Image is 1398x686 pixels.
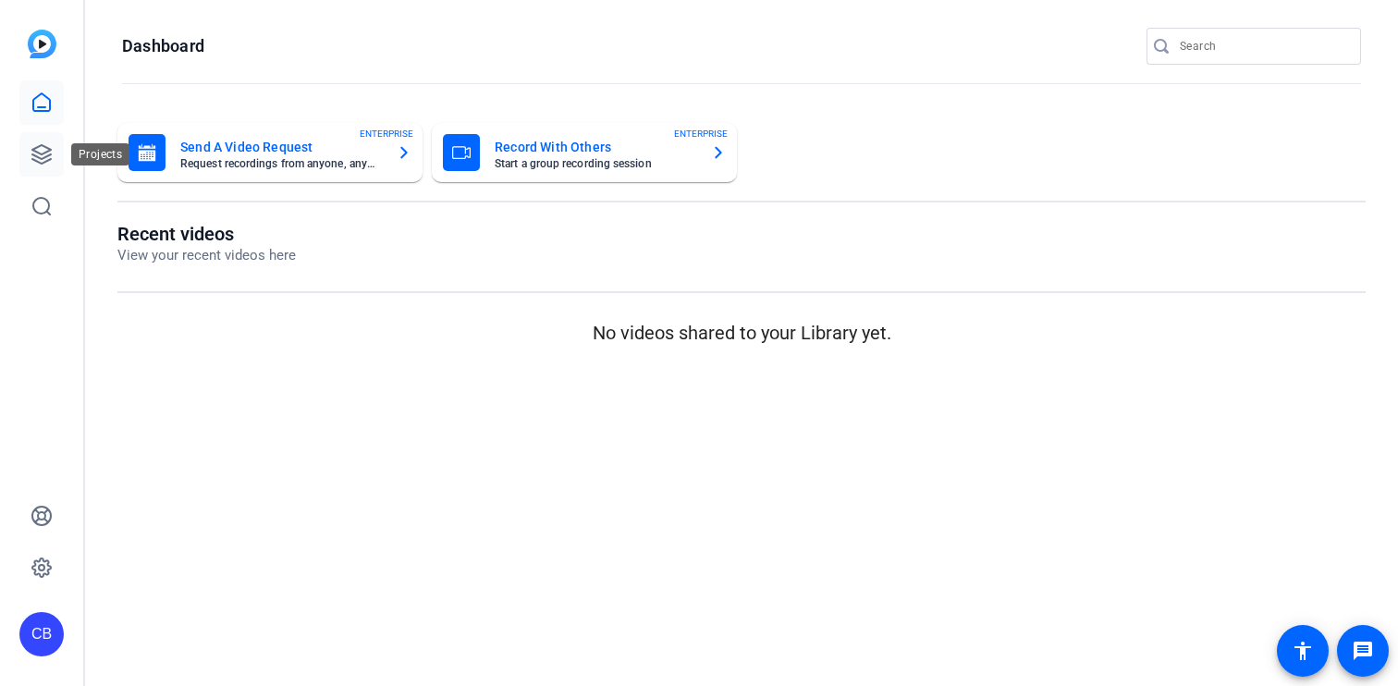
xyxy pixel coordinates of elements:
button: Record With OthersStart a group recording sessionENTERPRISE [432,123,737,182]
mat-card-title: Record With Others [495,136,696,158]
mat-card-subtitle: Start a group recording session [495,158,696,169]
div: Projects [71,143,129,165]
p: No videos shared to your Library yet. [117,319,1366,347]
div: CB [19,612,64,656]
mat-icon: message [1352,640,1374,662]
span: ENTERPRISE [360,127,413,141]
img: blue-gradient.svg [28,30,56,58]
mat-card-title: Send A Video Request [180,136,382,158]
h1: Dashboard [122,35,204,57]
h1: Recent videos [117,223,296,245]
mat-card-subtitle: Request recordings from anyone, anywhere [180,158,382,169]
button: Send A Video RequestRequest recordings from anyone, anywhereENTERPRISE [117,123,423,182]
mat-icon: accessibility [1292,640,1314,662]
p: View your recent videos here [117,245,296,266]
span: ENTERPRISE [674,127,728,141]
input: Search [1180,35,1346,57]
